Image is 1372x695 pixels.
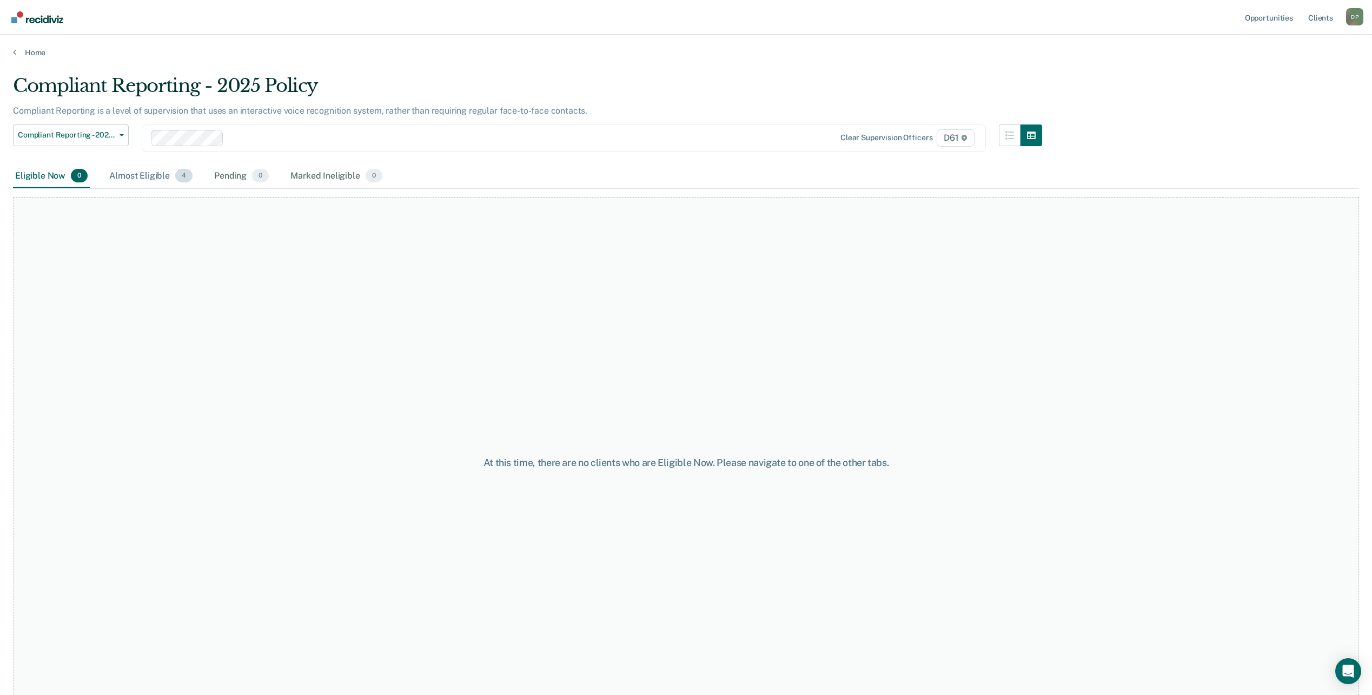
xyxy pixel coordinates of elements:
button: Compliant Reporting - 2025 Policy [13,124,129,146]
div: Clear supervision officers [840,133,932,142]
span: Compliant Reporting - 2025 Policy [18,130,115,140]
img: Recidiviz [11,11,63,23]
button: Profile dropdown button [1346,8,1363,25]
span: 0 [366,169,382,183]
span: 0 [71,169,88,183]
p: Compliant Reporting is a level of supervision that uses an interactive voice recognition system, ... [13,106,587,116]
div: Open Intercom Messenger [1335,658,1361,684]
a: Home [13,48,1359,57]
div: Marked Ineligible0 [288,165,385,188]
span: D61 [937,129,974,147]
span: 4 [175,169,193,183]
div: At this time, there are no clients who are Eligible Now. Please navigate to one of the other tabs. [350,457,1023,469]
div: Eligible Now0 [13,165,90,188]
div: Compliant Reporting - 2025 Policy [13,75,1042,106]
span: 0 [252,169,269,183]
div: Pending0 [212,165,271,188]
div: D P [1346,8,1363,25]
div: Almost Eligible4 [107,165,195,188]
